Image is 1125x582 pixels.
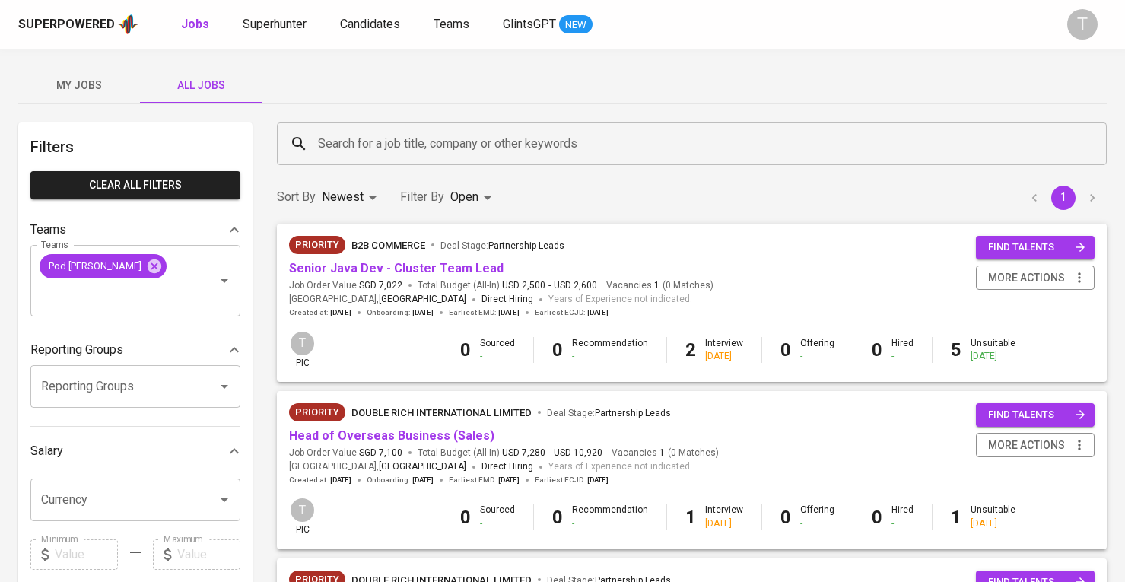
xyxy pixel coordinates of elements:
[289,330,316,357] div: T
[30,341,123,359] p: Reporting Groups
[480,517,515,530] div: -
[552,507,563,528] b: 0
[1020,186,1107,210] nav: pagination navigation
[289,497,316,523] div: T
[548,447,551,460] span: -
[289,261,504,275] a: Senior Java Dev - Cluster Team Lead
[289,237,345,253] span: Priority
[30,171,240,199] button: Clear All filters
[434,15,472,34] a: Teams
[705,517,743,530] div: [DATE]
[18,16,115,33] div: Superpowered
[572,517,648,530] div: -
[971,350,1015,363] div: [DATE]
[657,447,665,460] span: 1
[118,13,138,36] img: app logo
[289,497,316,536] div: pic
[503,15,593,34] a: GlintsGPT NEW
[480,350,515,363] div: -
[595,408,671,418] span: Partnership Leads
[351,240,425,251] span: B2B Commerce
[330,475,351,485] span: [DATE]
[535,307,609,318] span: Earliest ECJD :
[480,337,515,363] div: Sourced
[800,350,834,363] div: -
[289,236,345,254] div: New Job received from Demand Team
[351,407,532,418] span: Double Rich International Limited
[18,13,138,36] a: Superpoweredapp logo
[685,507,696,528] b: 1
[289,292,466,307] span: [GEOGRAPHIC_DATA] ,
[289,447,402,460] span: Job Order Value
[535,475,609,485] span: Earliest ECJD :
[951,507,961,528] b: 1
[548,279,551,292] span: -
[181,17,209,31] b: Jobs
[488,240,564,251] span: Partnership Leads
[340,15,403,34] a: Candidates
[289,307,351,318] span: Created at :
[705,337,743,363] div: Interview
[1067,9,1098,40] div: T
[181,15,212,34] a: Jobs
[872,507,882,528] b: 0
[988,239,1085,256] span: find talents
[359,279,402,292] span: SGD 7,022
[498,307,520,318] span: [DATE]
[322,188,364,206] p: Newest
[554,279,597,292] span: USD 2,600
[30,215,240,245] div: Teams
[572,504,648,530] div: Recommendation
[685,339,696,361] b: 2
[418,447,602,460] span: Total Budget (All-In)
[780,339,791,361] b: 0
[322,183,382,211] div: Newest
[30,436,240,466] div: Salary
[289,405,345,420] span: Priority
[243,17,307,31] span: Superhunter
[379,292,466,307] span: [GEOGRAPHIC_DATA]
[440,240,564,251] span: Deal Stage :
[988,406,1085,424] span: find talents
[891,517,914,530] div: -
[449,307,520,318] span: Earliest EMD :
[30,442,63,460] p: Salary
[548,460,692,475] span: Years of Experience not indicated.
[289,403,345,421] div: New Job received from Demand Team
[30,335,240,365] div: Reporting Groups
[55,539,118,570] input: Value
[367,307,434,318] span: Onboarding :
[149,76,253,95] span: All Jobs
[971,517,1015,530] div: [DATE]
[548,292,692,307] span: Years of Experience not indicated.
[289,279,402,292] span: Job Order Value
[367,475,434,485] span: Onboarding :
[988,269,1065,288] span: more actions
[30,221,66,239] p: Teams
[502,447,545,460] span: USD 7,280
[481,294,533,304] span: Direct Hiring
[891,350,914,363] div: -
[40,254,167,278] div: Pod [PERSON_NAME]
[412,475,434,485] span: [DATE]
[891,337,914,363] div: Hired
[606,279,713,292] span: Vacancies ( 0 Matches )
[780,507,791,528] b: 0
[559,17,593,33] span: NEW
[612,447,719,460] span: Vacancies ( 0 Matches )
[330,307,351,318] span: [DATE]
[418,279,597,292] span: Total Budget (All-In)
[277,188,316,206] p: Sort By
[214,376,235,397] button: Open
[547,408,671,418] span: Deal Stage :
[587,307,609,318] span: [DATE]
[379,460,466,475] span: [GEOGRAPHIC_DATA]
[214,270,235,291] button: Open
[289,330,316,370] div: pic
[359,447,402,460] span: SGD 7,100
[891,504,914,530] div: Hired
[460,507,471,528] b: 0
[872,339,882,361] b: 0
[450,183,497,211] div: Open
[289,460,466,475] span: [GEOGRAPHIC_DATA] ,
